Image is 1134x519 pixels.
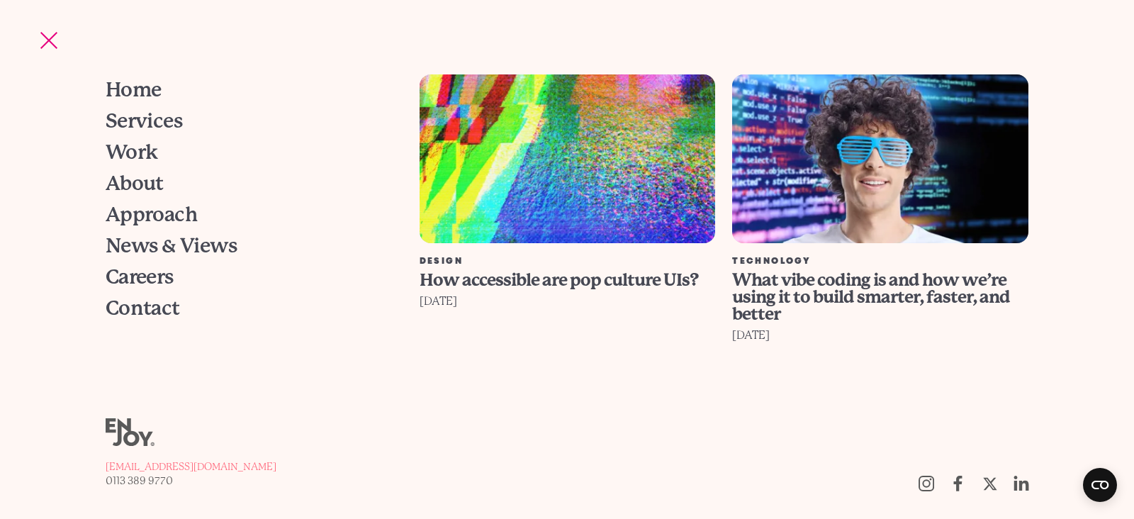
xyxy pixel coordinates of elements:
a: Follow us on Instagram [910,468,942,499]
a: News & Views [106,230,383,262]
a: Careers [106,262,383,293]
div: [DATE] [732,325,1028,345]
span: Services [106,111,183,131]
div: Design [420,257,716,266]
a: Approach [106,199,383,230]
span: Careers [106,267,174,287]
span: How accessible are pop culture UIs? [420,270,698,290]
img: How accessible are pop culture UIs? [420,74,716,243]
span: What vibe coding is and how we’re using it to build smarter, faster, and better [732,270,1010,324]
span: Contact [106,298,180,318]
span: [EMAIL_ADDRESS][DOMAIN_NAME] [106,461,276,472]
a: How accessible are pop culture UIs? Design How accessible are pop culture UIs? [DATE] [411,74,724,419]
a: [EMAIL_ADDRESS][DOMAIN_NAME] [106,459,276,474]
span: Work [106,143,158,162]
a: Services [106,106,383,137]
span: About [106,174,164,194]
a: 0113 389 9770 [106,474,276,488]
a: Contact [106,293,383,324]
button: Open CMP widget [1083,468,1117,502]
div: Technology [732,257,1028,266]
a: What vibe coding is and how we’re using it to build smarter, faster, and better Technology What v... [724,74,1037,419]
a: Follow us on Twitter [974,468,1006,499]
span: Home [106,80,162,100]
span: News & Views [106,236,237,256]
a: Follow us on Facebook [942,468,974,499]
a: Work [106,137,383,168]
img: What vibe coding is and how we’re using it to build smarter, faster, and better [732,74,1028,243]
span: 0113 389 9770 [106,475,173,486]
a: https://uk.linkedin.com/company/enjoy-digital [1006,468,1038,499]
button: Site navigation [34,26,64,55]
a: About [106,168,383,199]
a: Home [106,74,383,106]
div: [DATE] [420,291,716,311]
span: Approach [106,205,198,225]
